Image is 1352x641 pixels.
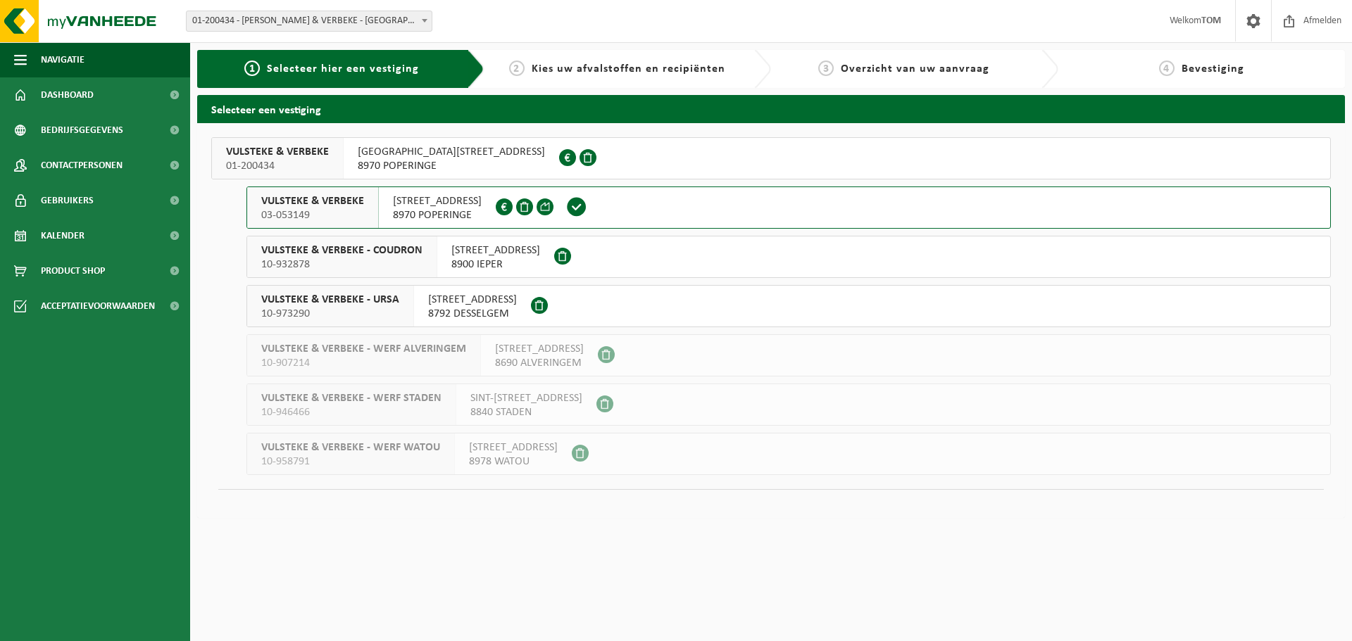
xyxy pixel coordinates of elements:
span: 10-932878 [261,258,423,272]
span: VULSTEKE & VERBEKE - URSA [261,293,399,307]
span: 3 [818,61,834,76]
span: 8840 STADEN [470,405,582,419]
span: 8970 POPERINGE [358,159,545,173]
span: 01-200434 - VULSTEKE & VERBEKE - POPERINGE [187,11,432,31]
span: SINT-[STREET_ADDRESS] [470,391,582,405]
span: VULSTEKE & VERBEKE - WERF ALVERINGEM [261,342,466,356]
span: [STREET_ADDRESS] [451,243,540,258]
span: 10-973290 [261,307,399,321]
span: 2 [509,61,525,76]
button: VULSTEKE & VERBEKE - URSA 10-973290 [STREET_ADDRESS]8792 DESSELGEM [246,285,1331,327]
span: Gebruikers [41,183,94,218]
span: Navigatie [41,42,84,77]
button: VULSTEKE & VERBEKE 03-053149 [STREET_ADDRESS]8970 POPERINGE [246,186,1331,229]
span: 8900 IEPER [451,258,540,272]
span: 10-946466 [261,405,442,419]
span: 10-907214 [261,356,466,370]
span: Dashboard [41,77,94,113]
span: VULSTEKE & VERBEKE - WERF WATOU [261,440,440,455]
button: VULSTEKE & VERBEKE - COUDRON 10-932878 [STREET_ADDRESS]8900 IEPER [246,236,1331,278]
span: Product Shop [41,253,105,288]
span: Overzicht van uw aanvraag [841,63,989,75]
span: 01-200434 - VULSTEKE & VERBEKE - POPERINGE [186,11,432,32]
span: Bedrijfsgegevens [41,113,123,148]
span: 8792 DESSELGEM [428,307,517,321]
span: Acceptatievoorwaarden [41,288,155,324]
span: Contactpersonen [41,148,123,183]
span: Bevestiging [1182,63,1244,75]
span: 10-958791 [261,455,440,469]
span: VULSTEKE & VERBEKE - COUDRON [261,243,423,258]
span: Kies uw afvalstoffen en recipiënten [532,63,725,75]
span: 8690 ALVERINGEM [495,356,584,370]
span: [STREET_ADDRESS] [469,440,558,455]
h2: Selecteer een vestiging [197,95,1345,122]
span: [STREET_ADDRESS] [428,293,517,307]
span: 8978 WATOU [469,455,558,469]
span: 03-053149 [261,208,364,222]
span: Selecteer hier een vestiging [267,63,419,75]
span: VULSTEKE & VERBEKE [261,194,364,208]
span: [STREET_ADDRESS] [393,194,482,208]
span: VULSTEKE & VERBEKE [226,145,329,159]
span: VULSTEKE & VERBEKE - WERF STADEN [261,391,442,405]
span: [GEOGRAPHIC_DATA][STREET_ADDRESS] [358,145,545,159]
span: [STREET_ADDRESS] [495,342,584,356]
span: 8970 POPERINGE [393,208,482,222]
span: 01-200434 [226,159,329,173]
span: 4 [1159,61,1175,76]
span: 1 [244,61,260,76]
strong: TOM [1201,15,1221,26]
button: VULSTEKE & VERBEKE 01-200434 [GEOGRAPHIC_DATA][STREET_ADDRESS]8970 POPERINGE [211,137,1331,179]
span: Kalender [41,218,84,253]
